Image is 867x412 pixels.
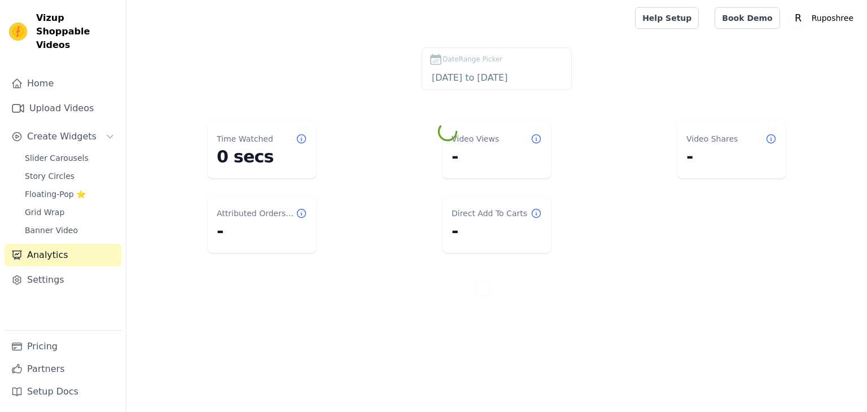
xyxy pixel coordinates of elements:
button: R Ruposhree [789,8,858,28]
a: Home [5,72,121,95]
a: Banner Video [18,222,121,238]
dt: Video Shares [686,133,738,144]
dt: Video Views [452,133,499,144]
span: Story Circles [25,170,75,182]
dt: Direct Add To Carts [452,208,527,219]
dd: - [217,221,307,242]
span: Slider Carousels [25,152,89,164]
a: Grid Wrap [18,204,121,220]
a: Pricing [5,335,121,358]
a: Floating-Pop ⭐ [18,186,121,202]
dd: - [686,147,777,167]
span: Floating-Pop ⭐ [25,189,86,200]
input: DateRange Picker [429,71,564,85]
a: Upload Videos [5,97,121,120]
span: Grid Wrap [25,207,64,218]
a: Book Demo [715,7,780,29]
span: Create Widgets [27,130,97,143]
a: Partners [5,358,121,380]
text: R [795,12,802,24]
span: Banner Video [25,225,78,236]
dd: - [452,147,542,167]
a: Slider Carousels [18,150,121,166]
dt: Time Watched [217,133,273,144]
span: Vizup Shoppable Videos [36,11,117,52]
a: Settings [5,269,121,291]
a: Analytics [5,244,121,266]
span: DateRange Picker [443,54,502,64]
a: Setup Docs [5,380,121,403]
img: Vizup [9,23,27,41]
a: Help Setup [635,7,699,29]
dd: 0 secs [217,147,307,167]
dd: - [452,221,542,242]
button: Create Widgets [5,125,121,148]
p: Ruposhree [807,8,858,28]
dt: Attributed Orders Count [217,208,296,219]
a: Story Circles [18,168,121,184]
